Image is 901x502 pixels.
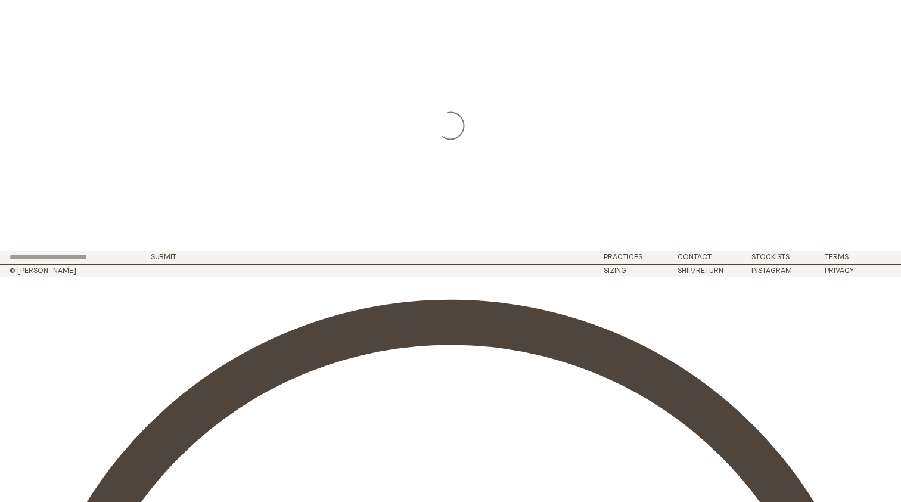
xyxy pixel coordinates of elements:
a: Instagram [751,267,792,275]
h2: © [PERSON_NAME] [10,267,223,275]
a: Contact [678,253,712,261]
a: Stockists [751,253,790,261]
a: Terms [825,253,849,261]
a: Sizing [604,267,626,275]
button: Submit [151,253,176,261]
a: Ship/Return [678,267,723,275]
a: Privacy [825,267,854,275]
a: Practices [604,253,642,261]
